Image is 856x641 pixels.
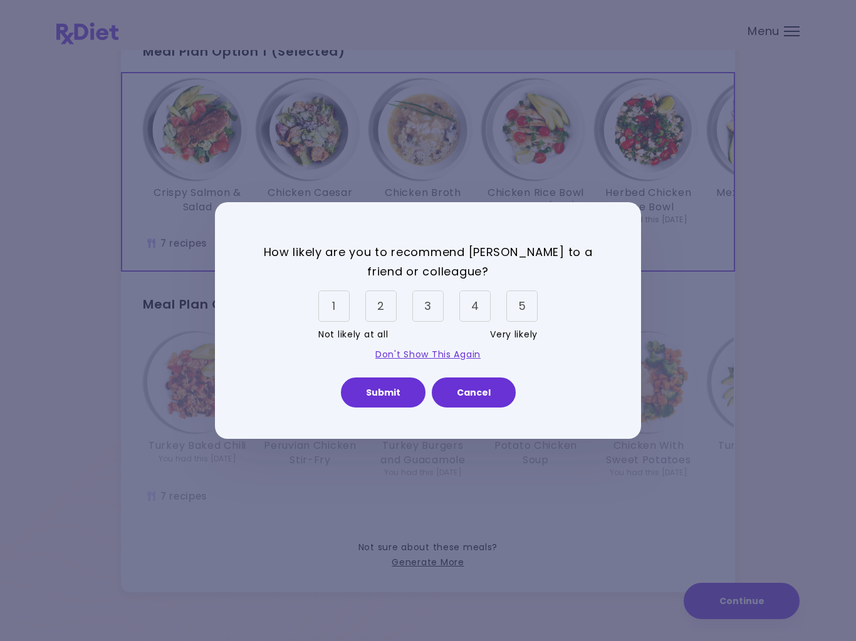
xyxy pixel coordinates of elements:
[365,290,397,322] div: 2
[318,290,350,322] div: 1
[490,325,538,345] span: Very likely
[341,377,425,408] button: Submit
[432,377,516,408] button: Cancel
[459,290,491,322] div: 4
[506,290,538,322] div: 5
[375,348,481,361] a: Don't Show This Again
[246,243,610,281] p: How likely are you to recommend [PERSON_NAME] to a friend or colleague?
[318,325,388,345] span: Not likely at all
[412,290,444,322] div: 3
